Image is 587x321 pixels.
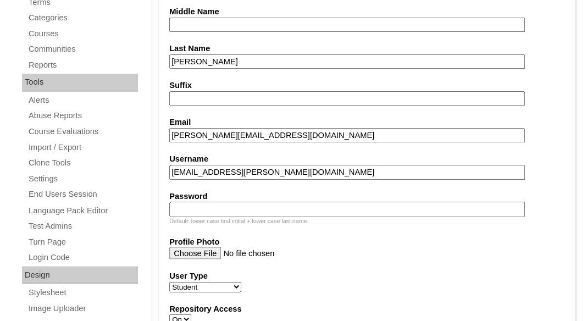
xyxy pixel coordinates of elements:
[169,117,564,128] label: Email
[27,172,138,186] a: Settings
[169,303,564,314] label: Repository Access
[27,109,138,123] a: Abuse Reports
[22,74,138,91] div: Tools
[169,80,564,91] label: Suffix
[27,250,138,264] a: Login Code
[169,236,564,247] label: Profile Photo
[27,285,138,299] a: Stylesheet
[169,43,564,54] label: Last Name
[27,235,138,248] a: Turn Page
[27,141,138,154] a: Import / Export
[27,219,138,233] a: Test Admins
[27,42,138,56] a: Communities
[27,156,138,170] a: Clone Tools
[169,270,564,281] label: User Type
[27,125,138,139] a: Course Evaluations
[169,217,564,225] div: Default: lower case first initial + lower case last name.
[27,187,138,201] a: End Users Session
[27,58,138,72] a: Reports
[27,27,138,41] a: Courses
[169,153,564,165] label: Username
[27,93,138,107] a: Alerts
[27,203,138,217] a: Language Pack Editor
[169,191,564,202] label: Password
[27,301,138,315] a: Image Uploader
[22,266,138,284] div: Design
[169,6,564,18] label: Middle Name
[27,11,138,25] a: Categories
